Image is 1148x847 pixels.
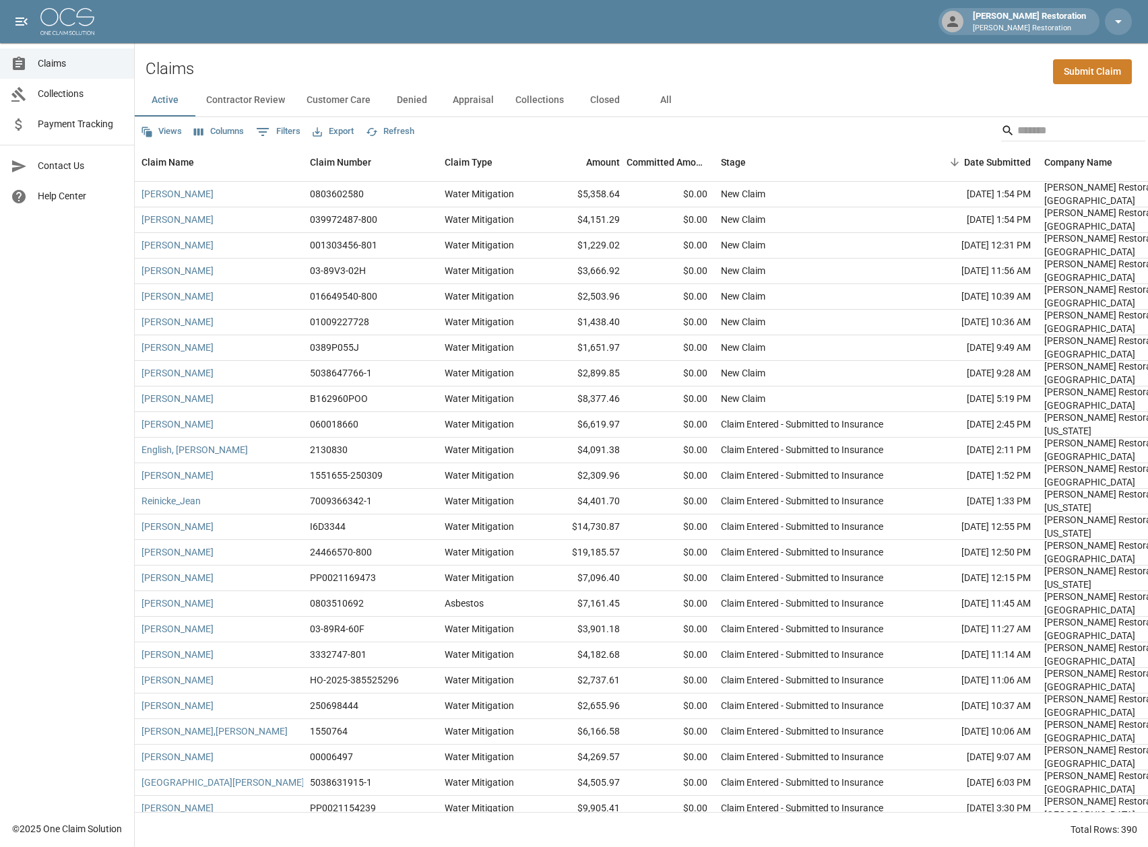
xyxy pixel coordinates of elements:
[539,259,627,284] div: $3,666.92
[539,284,627,310] div: $2,503.96
[1053,59,1132,84] a: Submit Claim
[721,622,883,636] div: Claim Entered - Submitted to Insurance
[627,796,714,821] div: $0.00
[310,366,372,380] div: 5038647766-1
[310,443,348,456] div: 2130830
[445,494,514,508] div: Water Mitigation
[627,233,714,259] div: $0.00
[539,540,627,566] div: $19,185.57
[916,463,1038,489] div: [DATE] 1:52 PM
[539,693,627,719] div: $2,655.96
[627,361,714,386] div: $0.00
[310,520,346,533] div: I6D3344
[627,259,714,284] div: $0.00
[191,121,247,142] button: Select columns
[539,361,627,386] div: $2,899.85
[253,121,304,143] button: Show filters
[916,335,1038,361] div: [DATE] 9:49 AM
[309,121,357,142] button: Export
[141,238,214,252] a: [PERSON_NAME]
[916,438,1038,463] div: [DATE] 2:11 PM
[310,213,377,226] div: 039972487-800
[310,238,377,252] div: 001303456-801
[627,514,714,540] div: $0.00
[586,143,620,181] div: Amount
[310,648,366,661] div: 3332747-801
[539,182,627,207] div: $5,358.64
[137,121,185,142] button: Views
[141,366,214,380] a: [PERSON_NAME]
[539,143,627,181] div: Amount
[141,315,214,329] a: [PERSON_NAME]
[1044,143,1112,181] div: Company Name
[539,207,627,233] div: $4,151.29
[296,84,381,116] button: Customer Care
[141,648,214,661] a: [PERSON_NAME]
[916,642,1038,668] div: [DATE] 11:14 AM
[721,801,883,815] div: Claim Entered - Submitted to Insurance
[627,335,714,361] div: $0.00
[721,750,883,764] div: Claim Entered - Submitted to Insurance
[539,310,627,335] div: $1,438.40
[310,673,399,687] div: HO-2025-385525296
[445,597,484,610] div: Asbestos
[539,796,627,821] div: $9,905.41
[12,822,122,836] div: © 2025 One Claim Solution
[539,489,627,514] div: $4,401.70
[445,801,514,815] div: Water Mitigation
[539,745,627,770] div: $4,269.57
[627,591,714,617] div: $0.00
[141,724,288,738] a: [PERSON_NAME],[PERSON_NAME]
[445,469,514,482] div: Water Mitigation
[310,750,353,764] div: 00006497
[445,443,514,456] div: Water Mitigation
[539,617,627,642] div: $3,901.18
[141,264,214,277] a: [PERSON_NAME]
[38,117,123,131] span: Payment Tracking
[445,213,514,226] div: Water Mitigation
[627,386,714,412] div: $0.00
[310,494,372,508] div: 7009366342-1
[721,699,883,712] div: Claim Entered - Submitted to Insurance
[141,673,214,687] a: [PERSON_NAME]
[721,213,765,226] div: New Claim
[445,750,514,764] div: Water Mitigation
[627,489,714,514] div: $0.00
[445,264,514,277] div: Water Mitigation
[135,84,195,116] button: Active
[141,801,214,815] a: [PERSON_NAME]
[445,776,514,789] div: Water Mitigation
[627,770,714,796] div: $0.00
[1001,120,1145,144] div: Search
[721,571,883,584] div: Claim Entered - Submitted to Insurance
[539,233,627,259] div: $1,229.02
[310,801,376,815] div: PP0021154239
[916,770,1038,796] div: [DATE] 6:03 PM
[721,776,883,789] div: Claim Entered - Submitted to Insurance
[916,259,1038,284] div: [DATE] 11:56 AM
[445,290,514,303] div: Water Mitigation
[445,724,514,738] div: Water Mitigation
[442,84,505,116] button: Appraisal
[916,591,1038,617] div: [DATE] 11:45 AM
[445,520,514,533] div: Water Mitigation
[8,8,35,35] button: open drawer
[627,143,714,181] div: Committed Amount
[38,159,123,173] span: Contact Us
[539,591,627,617] div: $7,161.45
[721,648,883,661] div: Claim Entered - Submitted to Insurance
[445,392,514,405] div: Water Mitigation
[945,153,964,172] button: Sort
[627,745,714,770] div: $0.00
[310,469,383,482] div: 1551655-250309
[916,207,1038,233] div: [DATE] 1:54 PM
[445,673,514,687] div: Water Mitigation
[967,9,1091,34] div: [PERSON_NAME] Restoration
[539,566,627,591] div: $7,096.40
[721,315,765,329] div: New Claim
[575,84,635,116] button: Closed
[916,668,1038,693] div: [DATE] 11:06 AM
[721,366,765,380] div: New Claim
[310,264,366,277] div: 03-89V3-02H
[721,673,883,687] div: Claim Entered - Submitted to Insurance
